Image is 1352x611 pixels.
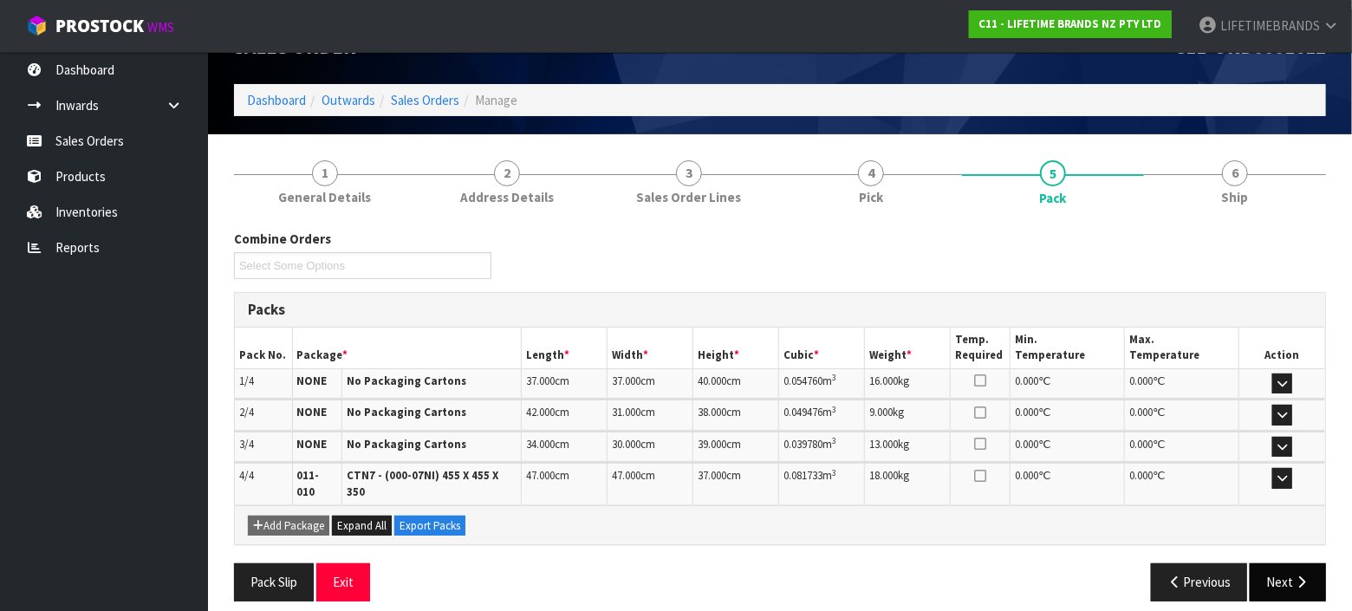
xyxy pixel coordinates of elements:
[234,563,314,601] button: Pack Slip
[347,405,466,419] strong: No Packaging Cartons
[279,188,372,206] span: General Details
[783,374,822,388] span: 0.054760
[391,92,459,108] a: Sales Orders
[55,15,144,37] span: ProStock
[1220,17,1320,34] span: LIFETIMEBRANDS
[698,374,726,388] span: 40.000
[612,405,640,419] span: 31.000
[297,468,320,498] strong: 011-010
[1015,437,1038,452] span: 0.000
[297,437,328,452] strong: NONE
[1129,374,1153,388] span: 0.000
[607,400,692,430] td: cm
[239,405,254,419] span: 2/4
[521,368,607,399] td: cm
[297,374,328,388] strong: NONE
[832,467,836,478] sup: 3
[607,463,692,504] td: cm
[234,230,331,248] label: Combine Orders
[859,188,883,206] span: Pick
[394,516,465,536] button: Export Packs
[1015,374,1038,388] span: 0.000
[1125,432,1239,462] td: ℃
[783,405,822,419] span: 0.049476
[869,468,898,483] span: 18.000
[1125,328,1239,368] th: Max. Temperature
[494,160,520,186] span: 2
[1125,400,1239,430] td: ℃
[864,328,950,368] th: Weight
[698,405,726,419] span: 38.000
[1015,405,1038,419] span: 0.000
[783,468,822,483] span: 0.081733
[869,374,898,388] span: 16.000
[322,92,375,108] a: Outwards
[1151,563,1248,601] button: Previous
[692,463,778,504] td: cm
[612,437,640,452] span: 30.000
[832,372,836,383] sup: 3
[526,405,555,419] span: 42.000
[864,400,950,430] td: kg
[783,437,822,452] span: 0.039780
[248,516,329,536] button: Add Package
[692,400,778,430] td: cm
[778,463,864,504] td: m
[612,468,640,483] span: 47.000
[526,374,555,388] span: 37.000
[951,328,1011,368] th: Temp. Required
[676,160,702,186] span: 3
[235,328,292,368] th: Pack No.
[521,328,607,368] th: Length
[347,468,498,498] strong: CTN7 - (000-07NI) 455 X 455 X 350
[778,368,864,399] td: m
[316,563,370,601] button: Exit
[1011,432,1125,462] td: ℃
[869,437,898,452] span: 13.000
[521,463,607,504] td: cm
[1129,405,1153,419] span: 0.000
[347,374,466,388] strong: No Packaging Cartons
[239,437,254,452] span: 3/4
[778,432,864,462] td: m
[637,188,742,206] span: Sales Order Lines
[607,328,692,368] th: Width
[347,437,466,452] strong: No Packaging Cartons
[337,518,387,533] span: Expand All
[526,468,555,483] span: 47.000
[475,92,517,108] span: Manage
[292,328,521,368] th: Package
[1250,563,1326,601] button: Next
[1125,463,1239,504] td: ℃
[1239,328,1325,368] th: Action
[1129,437,1153,452] span: 0.000
[1011,400,1125,430] td: ℃
[1129,468,1153,483] span: 0.000
[692,328,778,368] th: Height
[607,432,692,462] td: cm
[332,516,392,536] button: Expand All
[778,328,864,368] th: Cubic
[869,405,893,419] span: 9.000
[1125,368,1239,399] td: ℃
[864,368,950,399] td: kg
[147,19,174,36] small: WMS
[526,437,555,452] span: 34.000
[1040,160,1066,186] span: 5
[978,16,1162,31] strong: C11 - LIFETIME BRANDS NZ PTY LTD
[778,400,864,430] td: m
[26,15,48,36] img: cube-alt.png
[607,368,692,399] td: cm
[312,160,338,186] span: 1
[612,374,640,388] span: 37.000
[692,368,778,399] td: cm
[239,468,254,483] span: 4/4
[864,463,950,504] td: kg
[858,160,884,186] span: 4
[1011,463,1125,504] td: ℃
[460,188,554,206] span: Address Details
[1015,468,1038,483] span: 0.000
[1011,328,1125,368] th: Min. Temperature
[1011,368,1125,399] td: ℃
[698,468,726,483] span: 37.000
